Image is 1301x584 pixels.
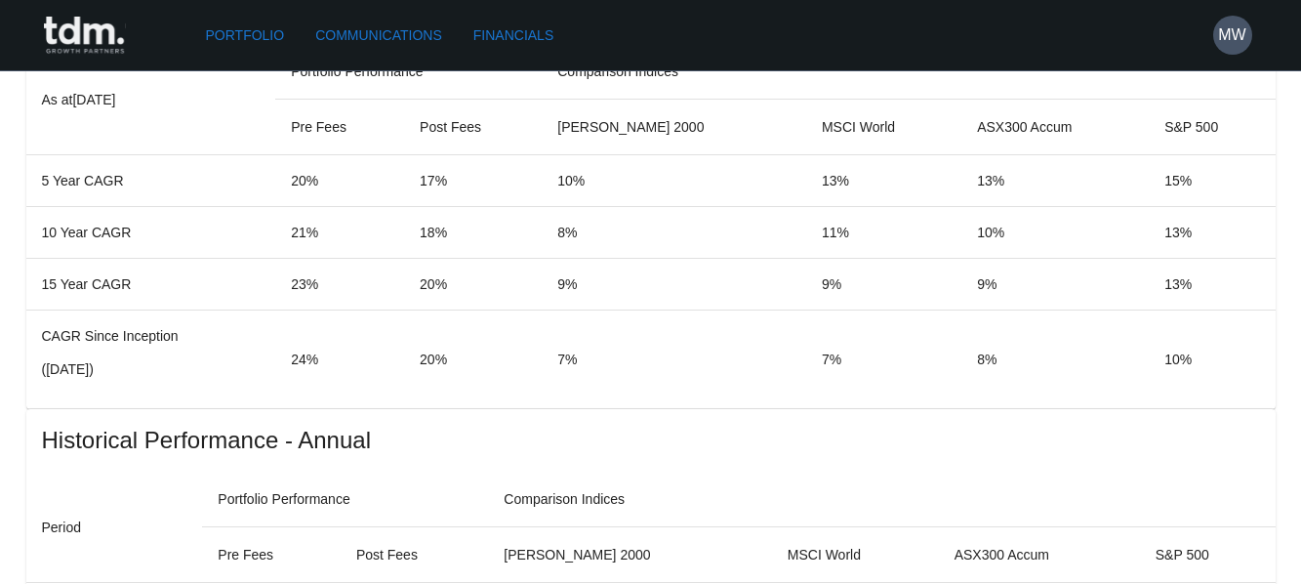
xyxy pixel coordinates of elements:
[772,527,939,583] th: MSCI World
[806,259,961,311] td: 9%
[307,18,450,54] a: Communications
[466,18,561,54] a: Financials
[1149,207,1275,259] td: 13%
[275,207,404,259] td: 21%
[806,100,961,155] th: MSCI World
[404,259,542,311] td: 20%
[806,155,961,207] td: 13%
[275,155,404,207] td: 20%
[488,472,1275,527] th: Comparison Indices
[961,259,1149,311] td: 9%
[202,472,488,527] th: Portfolio Performance
[275,100,404,155] th: Pre Fees
[404,100,542,155] th: Post Fees
[341,527,488,583] th: Post Fees
[26,311,276,409] td: CAGR Since Inception
[961,311,1149,409] td: 8%
[806,311,961,409] td: 7%
[1149,311,1275,409] td: 10%
[275,44,542,100] th: Portfolio Performance
[1149,100,1275,155] th: S&P 500
[404,155,542,207] td: 17%
[42,88,261,111] p: As at [DATE]
[542,207,806,259] td: 8%
[198,18,293,54] a: Portfolio
[939,527,1140,583] th: ASX300 Accum
[806,207,961,259] td: 11%
[404,207,542,259] td: 18%
[42,359,261,379] p: ( [DATE] )
[961,207,1149,259] td: 10%
[961,100,1149,155] th: ASX300 Accum
[1149,259,1275,311] td: 13%
[1218,23,1245,47] h6: MW
[26,472,203,583] th: Period
[488,527,771,583] th: [PERSON_NAME] 2000
[26,207,276,259] td: 10 Year CAGR
[1149,155,1275,207] td: 15%
[542,259,806,311] td: 9%
[404,311,542,409] td: 20%
[202,527,341,583] th: Pre Fees
[1140,527,1276,583] th: S&P 500
[42,425,1260,456] span: Historical Performance - Annual
[961,155,1149,207] td: 13%
[26,259,276,311] td: 15 Year CAGR
[542,311,806,409] td: 7%
[542,155,806,207] td: 10%
[1213,16,1252,55] button: MW
[275,311,404,409] td: 24%
[542,100,806,155] th: [PERSON_NAME] 2000
[26,155,276,207] td: 5 Year CAGR
[275,259,404,311] td: 23%
[542,44,1275,100] th: Comparison Indices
